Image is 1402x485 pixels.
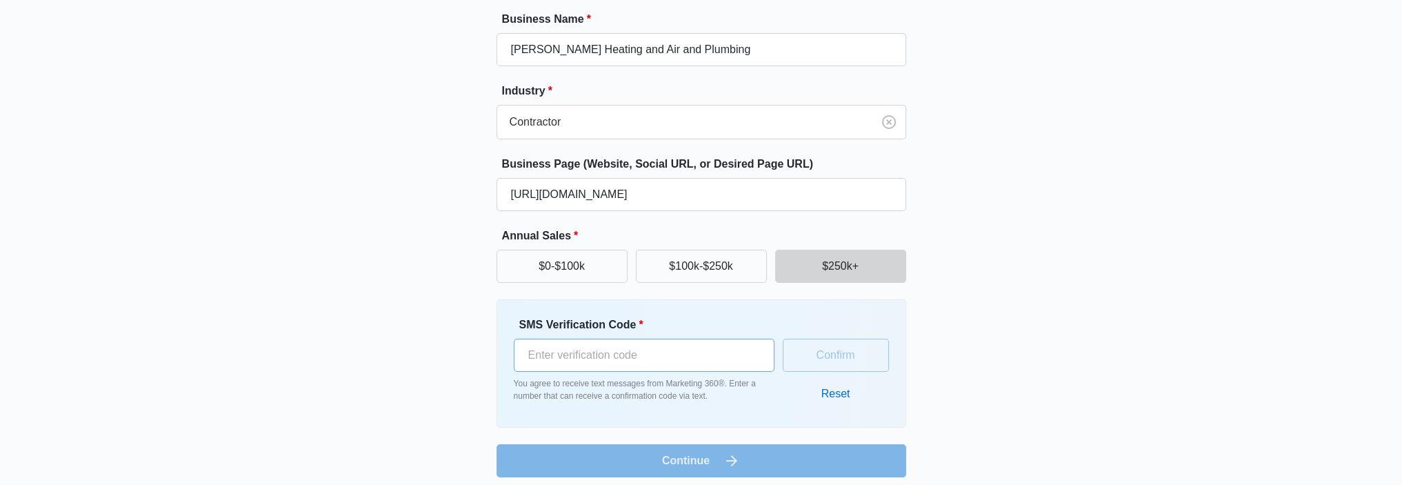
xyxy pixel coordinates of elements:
[878,111,900,133] button: Clear
[519,317,780,333] label: SMS Verification Code
[497,250,628,283] button: $0-$100k
[497,33,906,66] input: e.g. Jane's Plumbing
[502,156,912,172] label: Business Page (Website, Social URL, or Desired Page URL)
[502,11,912,28] label: Business Name
[502,83,912,99] label: Industry
[775,250,906,283] button: $250k+
[514,377,774,402] p: You agree to receive text messages from Marketing 360®. Enter a number that can receive a confirm...
[514,339,774,372] input: Enter verification code
[636,250,767,283] button: $100k-$250k
[808,377,864,410] button: Reset
[497,178,906,211] input: e.g. janesplumbing.com
[502,228,912,244] label: Annual Sales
